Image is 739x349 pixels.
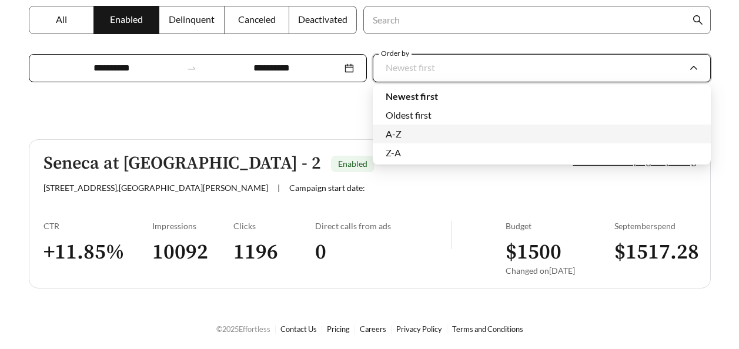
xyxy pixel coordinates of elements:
span: Newest first [386,62,435,73]
a: Terms and Conditions [452,324,523,334]
h3: 1196 [233,239,315,266]
div: Direct calls from ads [315,221,451,231]
h3: $ 1500 [506,239,614,266]
div: Clicks [233,221,315,231]
span: Canceled [238,14,276,25]
span: All [56,14,67,25]
div: Changed on [DATE] [506,266,614,276]
div: Impressions [152,221,234,231]
span: to [186,63,197,73]
span: Enabled [110,14,143,25]
a: Seneca at [GEOGRAPHIC_DATA] - 2Enabled[STREET_ADDRESS],[GEOGRAPHIC_DATA][PERSON_NAME]|Campaign st... [29,139,711,288]
span: Deactivated [298,14,347,25]
span: swap-right [186,63,197,73]
span: Delinquent [169,14,215,25]
img: line [451,221,452,249]
a: Pricing [327,324,350,334]
div: Budget [506,221,614,231]
span: Newest first [386,90,438,102]
span: A-Z [386,128,402,139]
span: Enabled [338,159,367,169]
h3: 0 [315,239,451,266]
span: search [693,15,703,25]
span: Oldest first [386,109,432,120]
h5: Seneca at [GEOGRAPHIC_DATA] - 2 [44,154,321,173]
span: [STREET_ADDRESS] , [GEOGRAPHIC_DATA][PERSON_NAME] [44,183,268,193]
h3: $ 1517.28 [614,239,696,266]
h3: 10092 [152,239,234,266]
span: © 2025 Effortless [216,324,270,334]
span: Campaign start date: [289,183,365,193]
a: Privacy Policy [396,324,442,334]
a: Contact Us [280,324,317,334]
a: Careers [360,324,386,334]
div: CTR [44,221,152,231]
div: September spend [614,221,696,231]
span: | [277,183,280,193]
h3: + 11.85 % [44,239,152,266]
span: Z-A [386,147,401,158]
